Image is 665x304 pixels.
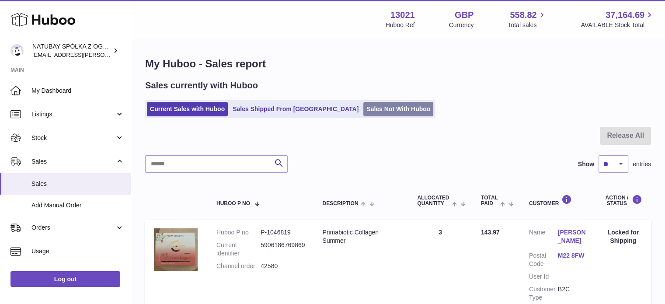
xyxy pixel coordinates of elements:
div: Currency [449,21,474,29]
div: Customer [529,195,587,206]
a: 37,164.69 AVAILABLE Stock Total [581,9,655,29]
span: AVAILABLE Stock Total [581,21,655,29]
a: Sales Shipped From [GEOGRAPHIC_DATA] [230,102,362,116]
div: Huboo Ref [386,21,415,29]
dt: Name [529,228,558,247]
label: Show [578,160,594,168]
span: [EMAIL_ADDRESS][PERSON_NAME][DOMAIN_NAME] [32,51,175,58]
a: 558.82 Total sales [508,9,547,29]
dt: Huboo P no [216,228,261,237]
strong: 13021 [390,9,415,21]
div: Primabiotic Collagen Summer [322,228,400,245]
span: 37,164.69 [606,9,644,21]
span: Add Manual Order [31,201,124,210]
span: Total paid [481,195,498,206]
dt: Customer Type [529,285,558,302]
dd: 5906186769869 [261,241,305,258]
span: Orders [31,224,115,232]
strong: GBP [455,9,474,21]
a: Log out [10,271,120,287]
span: ALLOCATED Quantity [417,195,449,206]
a: Sales Not With Huboo [363,102,433,116]
img: 1749020843.jpg [154,228,198,271]
dt: Postal Code [529,252,558,268]
dt: Channel order [216,262,261,270]
span: 558.82 [510,9,536,21]
span: Description [322,201,358,206]
span: Total sales [508,21,547,29]
a: [PERSON_NAME] [558,228,587,245]
span: My Dashboard [31,87,124,95]
dd: B2C [558,285,587,302]
span: Huboo P no [216,201,250,206]
dt: User Id [529,273,558,281]
span: Sales [31,157,115,166]
span: Sales [31,180,124,188]
span: 143.97 [481,229,500,236]
span: Stock [31,134,115,142]
h2: Sales currently with Huboo [145,80,258,91]
a: Current Sales with Huboo [147,102,228,116]
h1: My Huboo - Sales report [145,57,651,71]
span: entries [633,160,651,168]
dt: Current identifier [216,241,261,258]
a: M22 8FW [558,252,587,260]
div: Action / Status [604,195,642,206]
span: Usage [31,247,124,255]
div: NATUBAY SPÓŁKA Z OGRANICZONĄ ODPOWIEDZIALNOŚCIĄ [32,42,111,59]
div: Locked for Shipping [604,228,642,245]
dd: 42580 [261,262,305,270]
img: kacper.antkowski@natubay.pl [10,44,24,57]
dd: P-1046819 [261,228,305,237]
span: Listings [31,110,115,119]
